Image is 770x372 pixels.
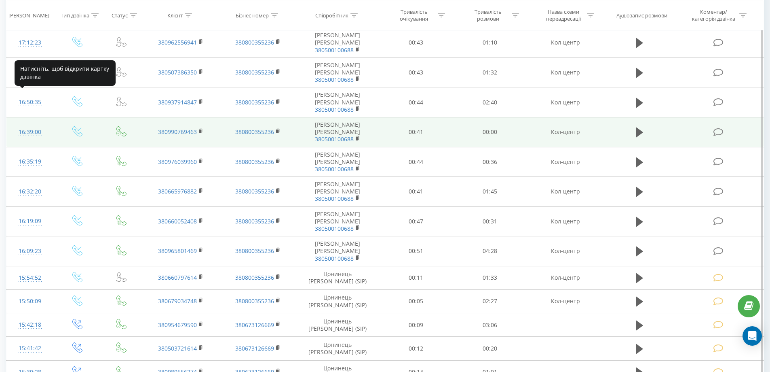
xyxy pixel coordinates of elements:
td: 00:47 [379,206,453,236]
td: [PERSON_NAME] [PERSON_NAME] [296,206,379,236]
td: Кол-центр [527,28,603,58]
div: 16:39:00 [15,124,46,140]
div: 15:41:42 [15,340,46,356]
div: [PERSON_NAME] [8,12,49,19]
a: 380965801469 [158,247,197,255]
td: Кол-центр [527,177,603,207]
td: Кол-центр [527,87,603,117]
td: 00:44 [379,87,453,117]
td: Цонинець [PERSON_NAME] (SIP) [296,337,379,360]
td: Цонинець [PERSON_NAME] (SIP) [296,313,379,337]
td: 01:32 [453,57,527,87]
a: 380937914847 [158,98,197,106]
td: Кол-центр [527,289,603,313]
a: 380800355236 [235,68,274,76]
div: 17:12:23 [15,35,46,51]
td: 01:33 [453,266,527,289]
div: 16:32:20 [15,184,46,200]
div: Open Intercom Messenger [743,326,762,346]
td: 00:43 [379,57,453,87]
div: 15:42:18 [15,317,46,333]
td: [PERSON_NAME] [PERSON_NAME] [296,57,379,87]
div: 16:09:23 [15,243,46,259]
td: 00:31 [453,206,527,236]
td: Цонинець [PERSON_NAME] (SIP) [296,289,379,313]
a: 380800355236 [235,158,274,166]
td: [PERSON_NAME] [PERSON_NAME] [296,117,379,147]
a: 380500100688 [315,165,354,173]
div: Статус [112,12,128,19]
a: 380962556941 [158,38,197,46]
div: Тривалість розмови [466,9,510,22]
a: 380500100688 [315,76,354,83]
a: 380500100688 [315,195,354,202]
div: Бізнес номер [236,12,269,19]
a: 380500100688 [315,225,354,232]
td: Кол-центр [527,266,603,289]
td: 02:40 [453,87,527,117]
td: 00:43 [379,28,453,58]
td: Кол-центр [527,236,603,266]
td: [PERSON_NAME] [PERSON_NAME] [296,177,379,207]
div: Співробітник [315,12,348,19]
a: 380800355236 [235,247,274,255]
a: 380800355236 [235,128,274,136]
a: 380665976882 [158,187,197,195]
td: Кол-центр [527,117,603,147]
td: 00:41 [379,177,453,207]
div: 15:50:09 [15,293,46,309]
td: 00:41 [379,117,453,147]
td: Кол-центр [527,206,603,236]
a: 380673126669 [235,321,274,329]
div: 16:50:35 [15,94,46,110]
div: Клієнт [167,12,183,19]
a: 380800355236 [235,38,274,46]
td: 00:00 [453,117,527,147]
td: [PERSON_NAME] [PERSON_NAME] [296,236,379,266]
a: 380507386350 [158,68,197,76]
a: 380660052408 [158,217,197,225]
td: [PERSON_NAME] [PERSON_NAME] [296,28,379,58]
a: 380673126669 [235,344,274,352]
div: Назва схеми переадресації [542,9,585,22]
td: 00:51 [379,236,453,266]
td: 01:45 [453,177,527,207]
td: Цонинець [PERSON_NAME] (SIP) [296,266,379,289]
a: 380800355236 [235,297,274,305]
a: 380954679590 [158,321,197,329]
td: 03:06 [453,313,527,337]
a: 380800355236 [235,187,274,195]
div: 16:19:09 [15,213,46,229]
div: 16:35:19 [15,154,46,170]
td: Кол-центр [527,147,603,177]
a: 380679034748 [158,297,197,305]
td: 00:09 [379,313,453,337]
td: 00:11 [379,266,453,289]
div: Аудіозапис розмови [616,12,667,19]
a: 380990769463 [158,128,197,136]
div: Тип дзвінка [61,12,89,19]
td: [PERSON_NAME] [PERSON_NAME] [296,87,379,117]
td: 02:27 [453,289,527,313]
td: 00:05 [379,289,453,313]
td: 00:44 [379,147,453,177]
td: 04:28 [453,236,527,266]
a: 380500100688 [315,135,354,143]
div: 15:54:52 [15,270,46,286]
a: 380800355236 [235,98,274,106]
td: [PERSON_NAME] [PERSON_NAME] [296,147,379,177]
a: 380503721614 [158,344,197,352]
td: Кол-центр [527,57,603,87]
td: 01:10 [453,28,527,58]
div: Натисніть, щоб відкрити картку дзвінка [15,60,116,86]
a: 380660797614 [158,274,197,281]
a: 380800355236 [235,217,274,225]
div: Тривалість очікування [392,9,436,22]
td: 00:20 [453,337,527,360]
a: 380500100688 [315,106,354,113]
a: 380800355236 [235,274,274,281]
a: 380500100688 [315,46,354,54]
td: 00:36 [453,147,527,177]
div: Коментар/категорія дзвінка [690,9,737,22]
a: 380500100688 [315,255,354,262]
